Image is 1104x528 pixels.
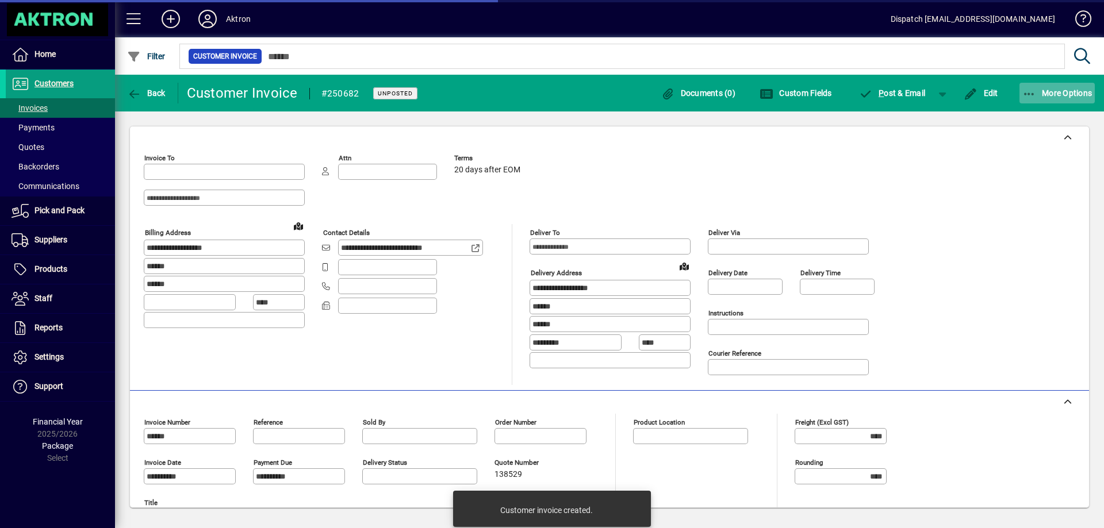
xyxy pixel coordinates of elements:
[187,84,298,102] div: Customer Invoice
[6,284,115,313] a: Staff
[6,226,115,255] a: Suppliers
[760,88,832,98] span: Custom Fields
[891,10,1055,28] div: Dispatch [EMAIL_ADDRESS][DOMAIN_NAME]
[34,381,63,391] span: Support
[11,182,79,191] span: Communications
[124,46,168,67] button: Filter
[454,165,520,175] span: 20 days after EOM
[144,458,181,467] mat-label: Invoice date
[254,458,292,467] mat-label: Payment due
[11,103,48,113] span: Invoices
[795,458,823,467] mat-label: Rounding
[34,294,52,303] span: Staff
[127,52,166,61] span: Filter
[321,84,359,103] div: #250682
[152,9,189,29] button: Add
[661,88,735,98] span: Documents (0)
[500,504,593,516] div: Customer invoice created.
[675,257,693,275] a: View on map
[226,10,251,28] div: Aktron
[964,88,998,98] span: Edit
[494,459,563,467] span: Quote number
[6,118,115,137] a: Payments
[494,470,522,479] span: 138529
[144,418,190,426] mat-label: Invoice number
[11,123,55,132] span: Payments
[144,499,158,507] mat-label: Title
[495,418,536,426] mat-label: Order number
[34,79,74,88] span: Customers
[127,88,166,98] span: Back
[6,343,115,372] a: Settings
[363,418,385,426] mat-label: Sold by
[34,352,64,361] span: Settings
[34,235,67,244] span: Suppliers
[757,83,835,103] button: Custom Fields
[254,418,283,426] mat-label: Reference
[363,458,407,467] mat-label: Delivery status
[189,9,226,29] button: Profile
[1019,83,1095,103] button: More Options
[115,83,178,103] app-page-header-button: Back
[708,269,747,277] mat-label: Delivery date
[339,154,351,162] mat-label: Attn
[6,157,115,176] a: Backorders
[800,269,841,277] mat-label: Delivery time
[34,49,56,59] span: Home
[879,88,884,98] span: P
[708,349,761,357] mat-label: Courier Reference
[34,206,85,215] span: Pick and Pack
[33,417,83,426] span: Financial Year
[34,323,63,332] span: Reports
[6,98,115,118] a: Invoices
[853,83,931,103] button: Post & Email
[6,255,115,284] a: Products
[193,51,257,62] span: Customer Invoice
[658,83,738,103] button: Documents (0)
[859,88,926,98] span: ost & Email
[530,229,560,237] mat-label: Deliver To
[1022,88,1092,98] span: More Options
[6,196,115,225] a: Pick and Pack
[6,176,115,196] a: Communications
[34,264,67,273] span: Products
[6,372,115,401] a: Support
[961,83,1001,103] button: Edit
[144,154,175,162] mat-label: Invoice To
[6,314,115,342] a: Reports
[6,137,115,157] a: Quotes
[11,142,44,152] span: Quotes
[378,90,413,97] span: Unposted
[454,155,523,162] span: Terms
[42,441,73,450] span: Package
[634,418,685,426] mat-label: Product location
[124,83,168,103] button: Back
[795,418,849,426] mat-label: Freight (excl GST)
[289,217,308,235] a: View on map
[6,40,115,69] a: Home
[708,309,743,317] mat-label: Instructions
[11,162,59,171] span: Backorders
[1067,2,1090,40] a: Knowledge Base
[708,229,740,237] mat-label: Deliver via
